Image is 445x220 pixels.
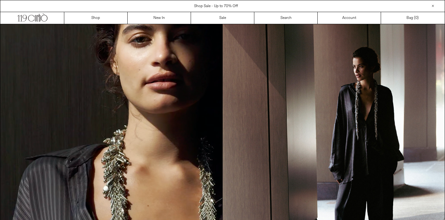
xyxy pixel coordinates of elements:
a: Sale [191,12,254,24]
a: Account [318,12,381,24]
a: New In [128,12,191,24]
span: ) [415,15,419,21]
a: Shop [64,12,128,24]
span: 0 [415,15,417,20]
a: Search [254,12,318,24]
a: Shop Sale - Up to 70% Off [194,4,238,9]
a: Bag () [381,12,444,24]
